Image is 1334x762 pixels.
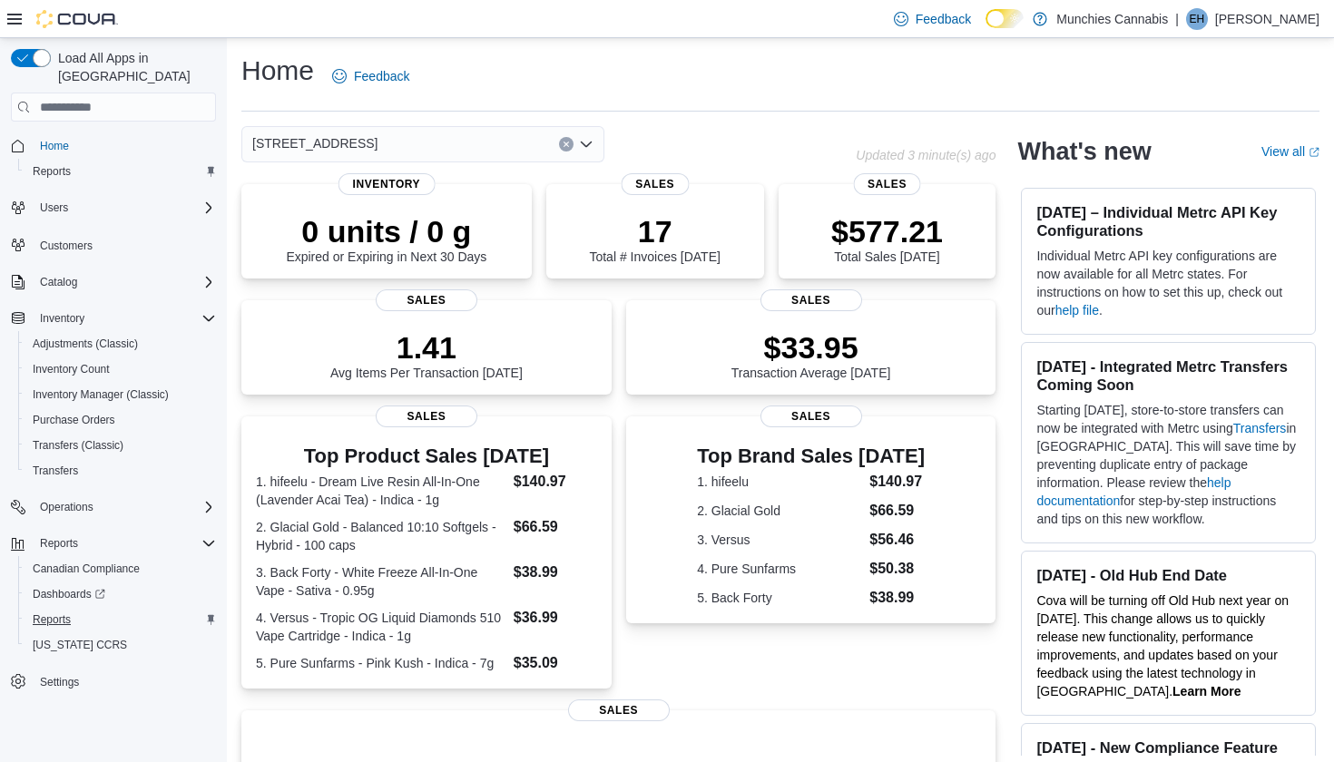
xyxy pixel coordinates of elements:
h3: [DATE] – Individual Metrc API Key Configurations [1036,203,1300,239]
span: EH [1190,8,1205,30]
button: Transfers (Classic) [18,433,223,458]
button: Operations [33,496,101,518]
p: Starting [DATE], store-to-store transfers can now be integrated with Metrc using in [GEOGRAPHIC_D... [1036,401,1300,528]
a: Canadian Compliance [25,558,147,580]
div: Total # Invoices [DATE] [589,213,720,264]
a: Transfers (Classic) [25,435,131,456]
dt: 3. Back Forty - White Freeze All-In-One Vape - Sativa - 0.95g [256,563,506,600]
a: Inventory Manager (Classic) [25,384,176,405]
span: Catalog [33,271,216,293]
a: Feedback [887,1,978,37]
span: Cova will be turning off Old Hub next year on [DATE]. This change allows us to quickly release ne... [1036,593,1289,698]
h1: Home [241,53,314,89]
span: Operations [40,500,93,514]
span: Sales [376,289,477,311]
button: Catalog [33,271,84,293]
a: Purchase Orders [25,409,123,431]
span: Washington CCRS [25,634,216,656]
p: Individual Metrc API key configurations are now available for all Metrc states. For instructions ... [1036,247,1300,319]
button: Inventory Manager (Classic) [18,382,223,407]
button: Operations [4,494,223,520]
span: Feedback [354,67,409,85]
span: Users [33,197,216,219]
span: Canadian Compliance [25,558,216,580]
dt: 1. hifeelu - Dream Live Resin All-In-One (Lavender Acai Tea) - Indica - 1g [256,473,506,509]
dd: $56.46 [869,529,925,551]
span: Inventory Count [25,358,216,380]
span: Inventory Manager (Classic) [25,384,216,405]
button: Adjustments (Classic) [18,331,223,357]
span: Customers [40,239,93,253]
p: Munchies Cannabis [1056,8,1168,30]
span: Settings [33,670,216,693]
a: Transfers [1233,421,1287,435]
button: Purchase Orders [18,407,223,433]
button: Reports [18,159,223,184]
dd: $66.59 [869,500,925,522]
a: View allExternal link [1261,144,1319,159]
span: Adjustments (Classic) [25,333,216,355]
dt: 2. Glacial Gold - Balanced 10:10 Softgels - Hybrid - 100 caps [256,518,506,554]
button: Reports [18,607,223,632]
p: $577.21 [831,213,943,249]
span: Sales [376,405,477,427]
dd: $38.99 [869,587,925,609]
span: Customers [33,233,216,256]
a: Learn More [1172,684,1241,698]
button: Reports [33,532,85,554]
button: [US_STATE] CCRS [18,632,223,658]
span: Operations [33,496,216,518]
a: Home [33,135,76,157]
div: Total Sales [DATE] [831,213,943,264]
span: Inventory [33,308,216,329]
span: Sales [568,699,670,721]
span: Reports [33,612,71,627]
p: 0 units / 0 g [286,213,486,249]
span: Dashboards [25,583,216,605]
span: Load All Apps in [GEOGRAPHIC_DATA] [51,49,216,85]
span: Sales [760,405,862,427]
a: Adjustments (Classic) [25,333,145,355]
span: Sales [760,289,862,311]
h2: What's new [1017,137,1151,166]
div: Expired or Expiring in Next 30 Days [286,213,486,264]
dt: 4. Pure Sunfarms [697,560,862,578]
span: Reports [33,164,71,179]
a: Dashboards [18,581,223,607]
a: Dashboards [25,583,113,605]
span: Dashboards [33,587,105,601]
button: Transfers [18,458,223,484]
span: Sales [853,173,921,195]
a: [US_STATE] CCRS [25,634,134,656]
dd: $36.99 [514,607,597,629]
dt: 3. Versus [697,531,862,549]
button: Settings [4,669,223,695]
dd: $38.99 [514,562,597,583]
button: Inventory Count [18,357,223,382]
input: Dark Mode [986,9,1024,28]
span: Inventory [40,311,84,326]
a: Reports [25,609,78,630]
span: Transfers [33,464,78,478]
button: Open list of options [579,137,593,151]
span: Dark Mode [986,28,986,29]
span: Inventory Count [33,362,110,376]
a: Settings [33,671,86,693]
button: Catalog [4,269,223,295]
button: Inventory [33,308,92,329]
dd: $66.59 [514,516,597,538]
a: Reports [25,161,78,182]
span: Inventory Manager (Classic) [33,387,169,402]
span: Reports [25,609,216,630]
span: Reports [25,161,216,182]
span: Purchase Orders [25,409,216,431]
dt: 5. Pure Sunfarms - Pink Kush - Indica - 7g [256,654,506,672]
dd: $50.38 [869,558,925,580]
span: [US_STATE] CCRS [33,638,127,652]
span: Sales [621,173,689,195]
span: Catalog [40,275,77,289]
dd: $140.97 [869,471,925,493]
span: Transfers (Classic) [33,438,123,453]
h3: [DATE] - Old Hub End Date [1036,566,1300,584]
span: Transfers [25,460,216,482]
